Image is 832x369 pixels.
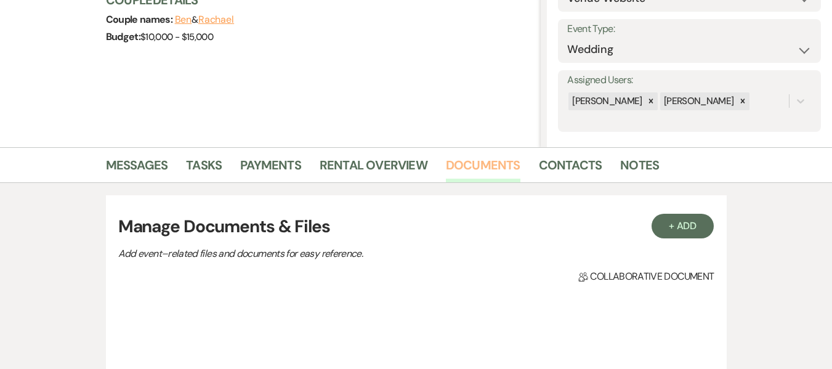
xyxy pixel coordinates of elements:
span: Collaborative document [578,269,714,284]
button: + Add [652,214,714,238]
button: Ben [175,15,192,25]
a: Contacts [539,155,602,182]
h3: Manage Documents & Files [118,214,714,240]
span: Couple names: [106,13,175,26]
a: Messages [106,155,168,182]
div: [PERSON_NAME] [660,92,736,110]
label: Assigned Users: [567,71,812,89]
div: [PERSON_NAME] [568,92,644,110]
span: & [175,14,235,26]
a: Notes [620,155,659,182]
span: Budget: [106,30,141,43]
label: Event Type: [567,20,812,38]
a: Documents [446,155,520,182]
a: Payments [240,155,301,182]
a: Rental Overview [320,155,427,182]
a: Tasks [186,155,222,182]
button: Rachael [198,15,234,25]
span: $10,000 - $15,000 [140,31,213,43]
p: Add event–related files and documents for easy reference. [118,246,549,262]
